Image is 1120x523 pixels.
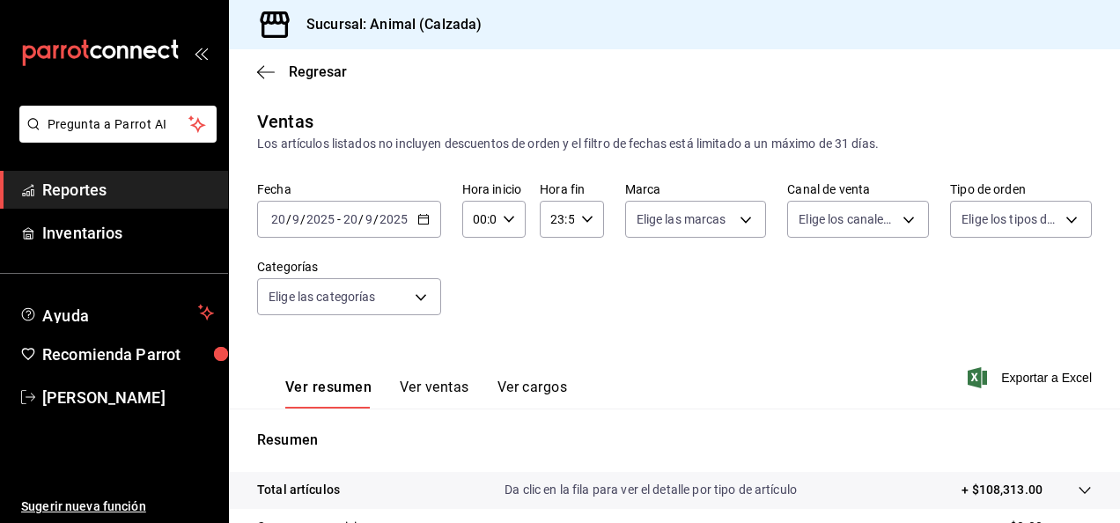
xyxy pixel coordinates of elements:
[637,210,726,228] span: Elige las marcas
[257,261,441,273] label: Categorías
[462,183,526,195] label: Hora inicio
[343,212,358,226] input: --
[42,388,166,407] font: [PERSON_NAME]
[373,212,379,226] span: /
[1001,371,1092,385] font: Exportar a Excel
[337,212,341,226] span: -
[42,345,181,364] font: Recomienda Parrot
[292,14,482,35] h3: Sucursal: Animal (Calzada)
[257,108,313,135] div: Ventas
[365,212,373,226] input: --
[300,212,306,226] span: /
[505,481,797,499] p: Da clic en la fila para ver el detalle por tipo de artículo
[286,212,291,226] span: /
[379,212,409,226] input: ----
[269,288,376,306] span: Elige las categorías
[358,212,364,226] span: /
[42,180,107,199] font: Reportes
[289,63,347,80] span: Regresar
[194,46,208,60] button: open_drawer_menu
[12,128,217,146] a: Pregunta a Parrot AI
[950,183,1092,195] label: Tipo de orden
[540,183,603,195] label: Hora fin
[48,115,189,134] span: Pregunta a Parrot AI
[42,224,122,242] font: Inventarios
[285,379,567,409] div: Pestañas de navegación
[257,135,1092,153] div: Los artículos listados no incluyen descuentos de orden y el filtro de fechas está limitado a un m...
[257,183,441,195] label: Fecha
[291,212,300,226] input: --
[962,210,1059,228] span: Elige los tipos de orden
[625,183,767,195] label: Marca
[257,481,340,499] p: Total artículos
[400,379,469,409] button: Ver ventas
[257,430,1092,451] p: Resumen
[270,212,286,226] input: --
[21,499,146,513] font: Sugerir nueva función
[306,212,335,226] input: ----
[285,379,372,396] font: Ver resumen
[42,302,191,323] span: Ayuda
[962,481,1043,499] p: + $108,313.00
[799,210,896,228] span: Elige los canales de venta
[497,379,568,409] button: Ver cargos
[257,63,347,80] button: Regresar
[971,367,1092,388] button: Exportar a Excel
[787,183,929,195] label: Canal de venta
[19,106,217,143] button: Pregunta a Parrot AI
